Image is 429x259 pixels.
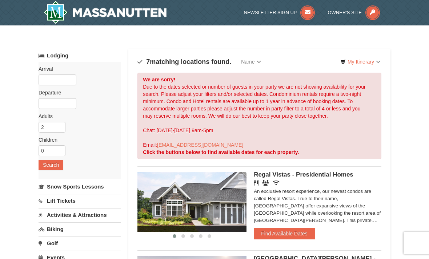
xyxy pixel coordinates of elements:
label: Children [39,136,116,143]
span: Owner's Site [328,10,362,15]
img: Massanutten Resort Logo [44,1,167,24]
a: Name [236,54,266,69]
i: Wireless Internet (free) [273,180,280,186]
strong: We are sorry! [143,77,175,82]
a: Owner's Site [328,10,380,15]
div: Due to the dates selected or number of guests in your party we are not showing availability for y... [137,73,381,159]
span: Regal Vistas - Presidential Homes [254,171,353,178]
a: Massanutten Resort [44,1,167,24]
i: Restaurant [254,180,258,186]
a: Snow Sports Lessons [39,180,121,193]
button: Find Available Dates [254,228,314,239]
div: An exclusive resort experience, our newest condos are called Regal Vistas. True to their name, [G... [254,188,381,224]
button: Search [39,160,63,170]
a: My Itinerary [336,56,385,67]
label: Departure [39,89,116,96]
strong: Click the buttons below to find available dates for each property. [143,149,299,155]
a: Golf [39,236,121,250]
a: Biking [39,222,121,236]
a: Lift Tickets [39,194,121,207]
label: Adults [39,113,116,120]
span: Newsletter Sign Up [244,10,297,15]
a: Activities & Attractions [39,208,121,222]
a: Newsletter Sign Up [244,10,315,15]
a: [EMAIL_ADDRESS][DOMAIN_NAME] [157,142,243,148]
span: 7 [146,58,150,65]
a: Lodging [39,49,121,62]
label: Arrival [39,65,116,73]
h4: matching locations found. [137,58,231,65]
i: Banquet Facilities [262,180,269,186]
